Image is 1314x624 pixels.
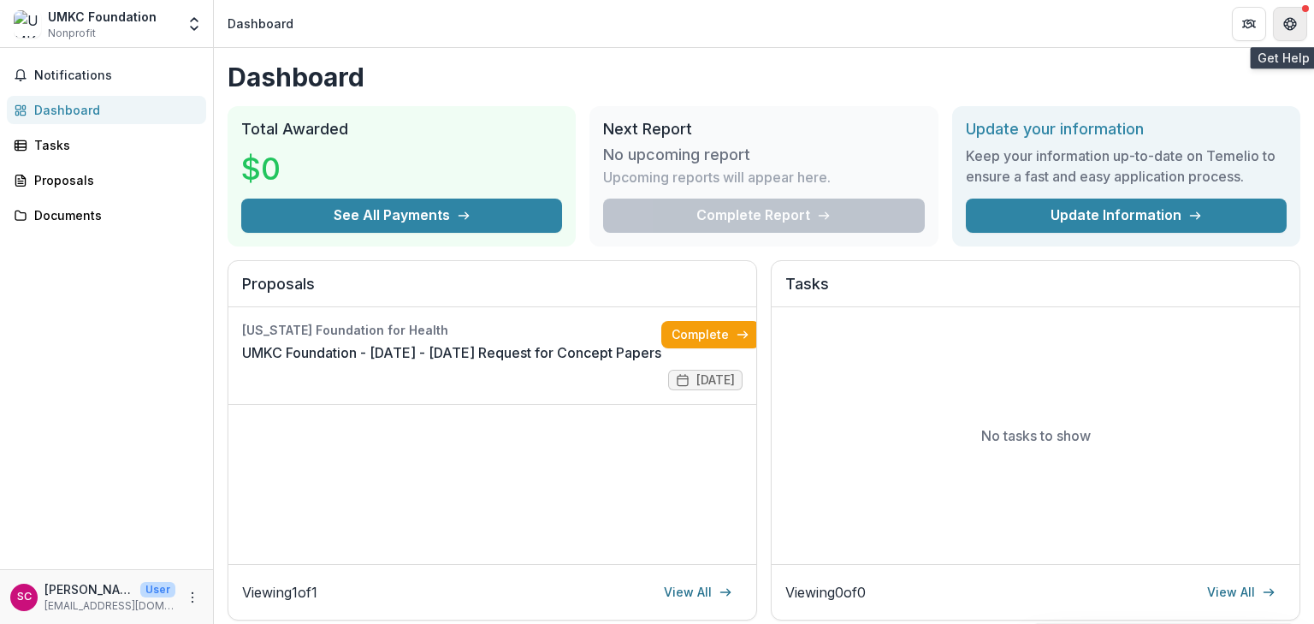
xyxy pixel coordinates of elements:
a: Tasks [7,131,206,159]
span: Nonprofit [48,26,96,41]
a: Complete [661,321,760,348]
h3: Keep your information up-to-date on Temelio to ensure a fast and easy application process. [966,146,1287,187]
span: Notifications [34,68,199,83]
button: Get Help [1273,7,1307,41]
p: Upcoming reports will appear here. [603,167,831,187]
img: UMKC Foundation [14,10,41,38]
div: Documents [34,206,192,224]
h3: $0 [241,146,370,192]
button: More [182,587,203,608]
p: [PERSON_NAME] [44,580,133,598]
nav: breadcrumb [221,11,300,36]
a: Documents [7,201,206,229]
p: Viewing 0 of 0 [785,582,866,603]
h2: Update your information [966,120,1287,139]
div: Sharon Colbert [17,591,32,603]
a: UMKC Foundation - [DATE] - [DATE] Request for Concept Papers [242,342,661,363]
h1: Dashboard [228,62,1300,92]
p: Viewing 1 of 1 [242,582,317,603]
h3: No upcoming report [603,146,750,164]
p: User [140,582,175,597]
button: Open entity switcher [182,7,206,41]
div: Proposals [34,171,192,189]
p: [EMAIL_ADDRESS][DOMAIN_NAME] [44,598,175,614]
p: No tasks to show [981,425,1091,446]
button: Partners [1232,7,1266,41]
a: View All [1197,579,1286,606]
a: Update Information [966,199,1287,233]
button: Notifications [7,62,206,89]
div: Dashboard [228,15,293,33]
h2: Next Report [603,120,924,139]
h2: Proposals [242,275,743,307]
div: UMKC Foundation [48,8,157,26]
div: Dashboard [34,101,192,119]
h2: Total Awarded [241,120,562,139]
a: Dashboard [7,96,206,124]
div: Tasks [34,136,192,154]
button: See All Payments [241,199,562,233]
a: Proposals [7,166,206,194]
h2: Tasks [785,275,1286,307]
a: View All [654,579,743,606]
